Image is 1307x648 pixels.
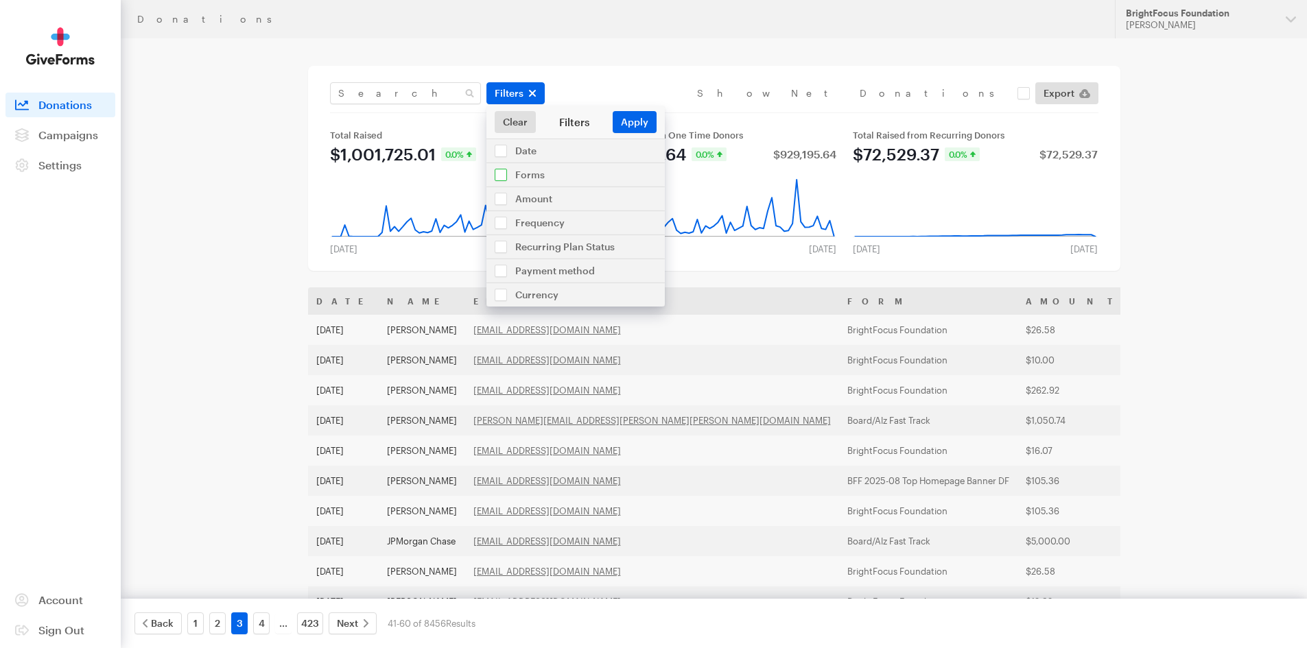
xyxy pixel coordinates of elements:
[38,98,92,111] span: Donations
[1017,405,1129,435] td: $1,050.74
[330,130,575,141] div: Total Raised
[38,593,83,606] span: Account
[473,324,621,335] a: [EMAIL_ADDRESS][DOMAIN_NAME]
[945,147,980,161] div: 0.0%
[839,405,1017,435] td: Board/Alz Fast Track
[209,612,226,634] a: 2
[839,375,1017,405] td: BrightFocus Foundation
[536,115,613,129] div: Filters
[473,355,621,365] a: [EMAIL_ADDRESS][DOMAIN_NAME]
[839,287,1017,315] th: Form
[308,586,379,616] td: [DATE]
[1039,149,1098,160] div: $72,529.37
[5,93,115,117] a: Donations
[845,243,888,254] div: [DATE]
[1017,586,1129,616] td: $12.92
[853,130,1098,141] div: Total Raised from Recurring Donors
[308,556,379,586] td: [DATE]
[773,149,836,160] div: $929,195.64
[337,615,358,632] span: Next
[839,466,1017,496] td: BFF 2025-08 Top Homepage Banner DF
[308,466,379,496] td: [DATE]
[486,82,545,104] button: Filters
[308,315,379,345] td: [DATE]
[379,405,465,435] td: [PERSON_NAME]
[591,130,836,141] div: Total Raised from One Time Donors
[853,146,939,163] div: $72,529.37
[308,405,379,435] td: [DATE]
[839,586,1017,616] td: BrightFocus Foundation
[1017,556,1129,586] td: $26.58
[446,618,475,629] span: Results
[441,147,476,161] div: 0.0%
[379,345,465,375] td: [PERSON_NAME]
[1017,466,1129,496] td: $105.36
[1062,243,1106,254] div: [DATE]
[297,612,323,634] a: 423
[329,612,377,634] a: Next
[379,556,465,586] td: [PERSON_NAME]
[473,415,831,426] a: [PERSON_NAME][EMAIL_ADDRESS][PERSON_NAME][PERSON_NAME][DOMAIN_NAME]
[839,526,1017,556] td: Board/Alz Fast Track
[187,612,204,634] a: 1
[1126,8,1275,19] div: BrightFocus Foundation
[839,556,1017,586] td: BrightFocus Foundation
[1017,496,1129,526] td: $105.36
[330,146,436,163] div: $1,001,725.01
[1044,85,1074,101] span: Export
[5,153,115,178] a: Settings
[253,612,270,634] a: 4
[473,475,621,486] a: [EMAIL_ADDRESS][DOMAIN_NAME]
[330,82,481,104] input: Search Name & Email
[1126,19,1275,31] div: [PERSON_NAME]
[839,315,1017,345] td: BrightFocus Foundation
[473,505,621,516] a: [EMAIL_ADDRESS][DOMAIN_NAME]
[308,435,379,466] td: [DATE]
[38,128,98,141] span: Campaigns
[308,287,379,315] th: Date
[322,243,366,254] div: [DATE]
[379,526,465,556] td: JPMorgan Chase
[613,111,657,133] button: Apply
[1017,345,1129,375] td: $10.00
[839,345,1017,375] td: BrightFocus Foundation
[134,612,182,634] a: Back
[473,596,621,607] a: [EMAIL_ADDRESS][DOMAIN_NAME]
[5,123,115,147] a: Campaigns
[473,445,621,456] a: [EMAIL_ADDRESS][DOMAIN_NAME]
[379,466,465,496] td: [PERSON_NAME]
[1017,526,1129,556] td: $5,000.00
[308,375,379,405] td: [DATE]
[692,147,727,161] div: 0.0%
[1017,315,1129,345] td: $26.58
[1017,435,1129,466] td: $16.07
[388,612,475,634] div: 41-60 of 8456
[379,287,465,315] th: Name
[38,623,84,636] span: Sign Out
[38,158,82,171] span: Settings
[151,615,174,632] span: Back
[473,536,621,547] a: [EMAIL_ADDRESS][DOMAIN_NAME]
[495,85,523,101] span: Filters
[839,435,1017,466] td: BrightFocus Foundation
[839,496,1017,526] td: BrightFocus Foundation
[379,375,465,405] td: [PERSON_NAME]
[26,27,95,65] img: GiveForms
[379,315,465,345] td: [PERSON_NAME]
[801,243,845,254] div: [DATE]
[5,618,115,643] a: Sign Out
[1035,82,1098,104] a: Export
[308,496,379,526] td: [DATE]
[473,385,621,396] a: [EMAIL_ADDRESS][DOMAIN_NAME]
[5,588,115,612] a: Account
[379,586,465,616] td: [PERSON_NAME]
[495,111,536,133] a: Clear
[473,566,621,577] a: [EMAIL_ADDRESS][DOMAIN_NAME]
[465,287,839,315] th: Email
[308,345,379,375] td: [DATE]
[379,496,465,526] td: [PERSON_NAME]
[379,435,465,466] td: [PERSON_NAME]
[308,526,379,556] td: [DATE]
[1017,375,1129,405] td: $262.92
[1017,287,1129,315] th: Amount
